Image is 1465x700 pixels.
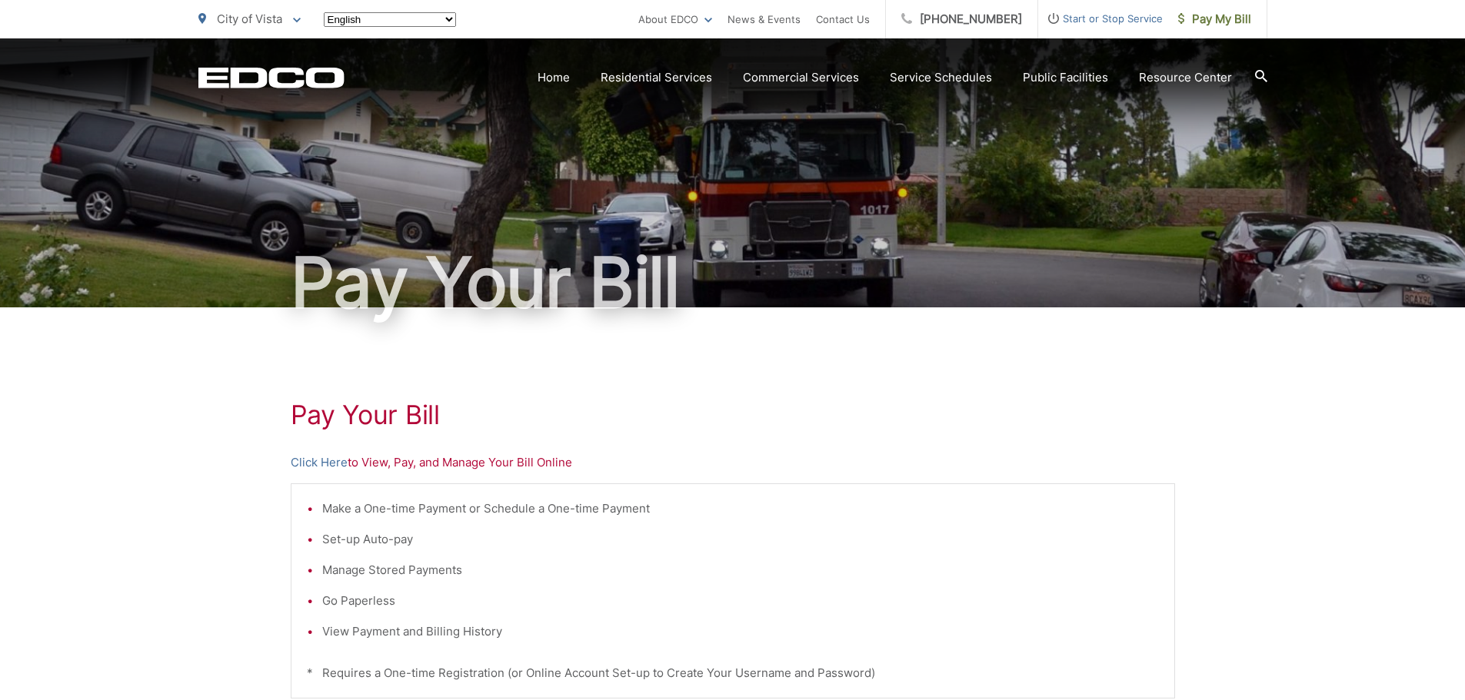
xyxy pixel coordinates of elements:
[816,10,870,28] a: Contact Us
[638,10,712,28] a: About EDCO
[291,400,1175,430] h1: Pay Your Bill
[601,68,712,87] a: Residential Services
[1139,68,1232,87] a: Resource Center
[1023,68,1108,87] a: Public Facilities
[198,67,345,88] a: EDCD logo. Return to the homepage.
[890,68,992,87] a: Service Schedules
[322,530,1159,549] li: Set-up Auto-pay
[307,664,1159,682] p: * Requires a One-time Registration (or Online Account Set-up to Create Your Username and Password)
[324,12,456,27] select: Select a language
[291,453,1175,472] p: to View, Pay, and Manage Your Bill Online
[538,68,570,87] a: Home
[322,592,1159,610] li: Go Paperless
[743,68,859,87] a: Commercial Services
[198,244,1267,321] h1: Pay Your Bill
[1178,10,1251,28] span: Pay My Bill
[217,12,282,26] span: City of Vista
[322,622,1159,641] li: View Payment and Billing History
[291,453,348,472] a: Click Here
[322,561,1159,579] li: Manage Stored Payments
[322,499,1159,518] li: Make a One-time Payment or Schedule a One-time Payment
[728,10,801,28] a: News & Events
